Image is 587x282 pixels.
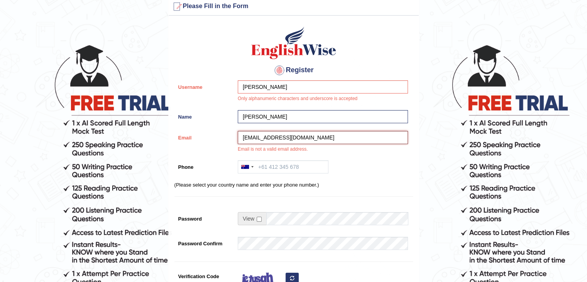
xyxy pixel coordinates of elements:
[174,131,234,141] label: Email
[174,80,234,91] label: Username
[250,25,338,60] img: Logo of English Wise create a new account for intelligent practice with AI
[238,161,256,173] div: Australia: +61
[174,212,234,223] label: Password
[174,160,234,171] label: Phone
[174,181,413,189] p: (Please select your country name and enter your phone number.)
[174,237,234,247] label: Password Confirm
[257,217,262,222] input: Show/Hide Password
[171,0,417,13] h3: Please Fill in the Form
[174,110,234,121] label: Name
[174,270,234,280] label: Verification Code
[174,64,413,76] h4: Register
[238,160,328,173] input: +61 412 345 678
